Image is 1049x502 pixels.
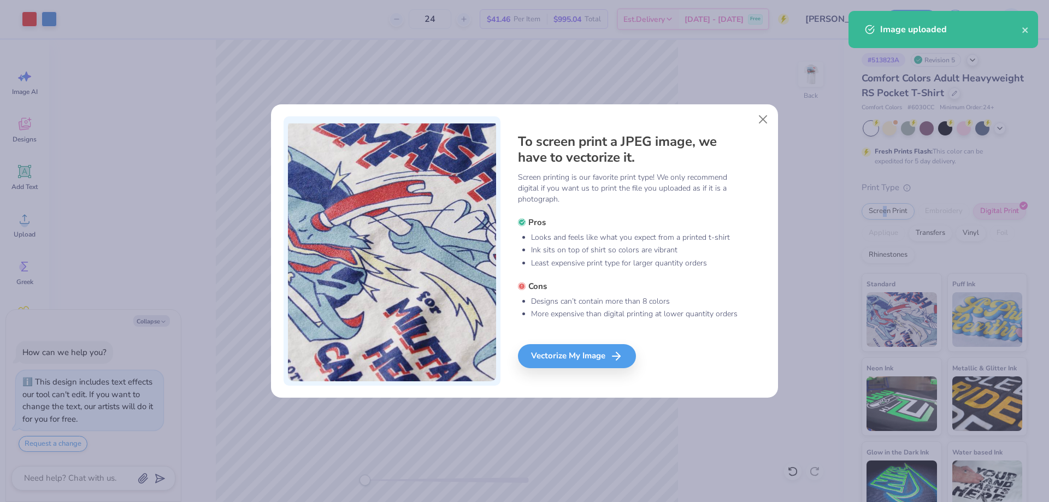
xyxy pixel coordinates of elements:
[518,281,739,292] h5: Cons
[531,232,739,243] li: Looks and feels like what you expect from a printed t-shirt
[531,309,739,320] li: More expensive than digital printing at lower quantity orders
[531,245,739,256] li: Ink sits on top of shirt so colors are vibrant
[753,109,774,129] button: Close
[531,296,739,307] li: Designs can’t contain more than 8 colors
[880,23,1022,36] div: Image uploaded
[518,217,739,228] h5: Pros
[518,134,739,166] h4: To screen print a JPEG image, we have to vectorize it.
[518,344,636,368] div: Vectorize My Image
[1022,23,1029,36] button: close
[518,172,739,205] p: Screen printing is our favorite print type! We only recommend digital if you want us to print the...
[531,258,739,269] li: Least expensive print type for larger quantity orders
